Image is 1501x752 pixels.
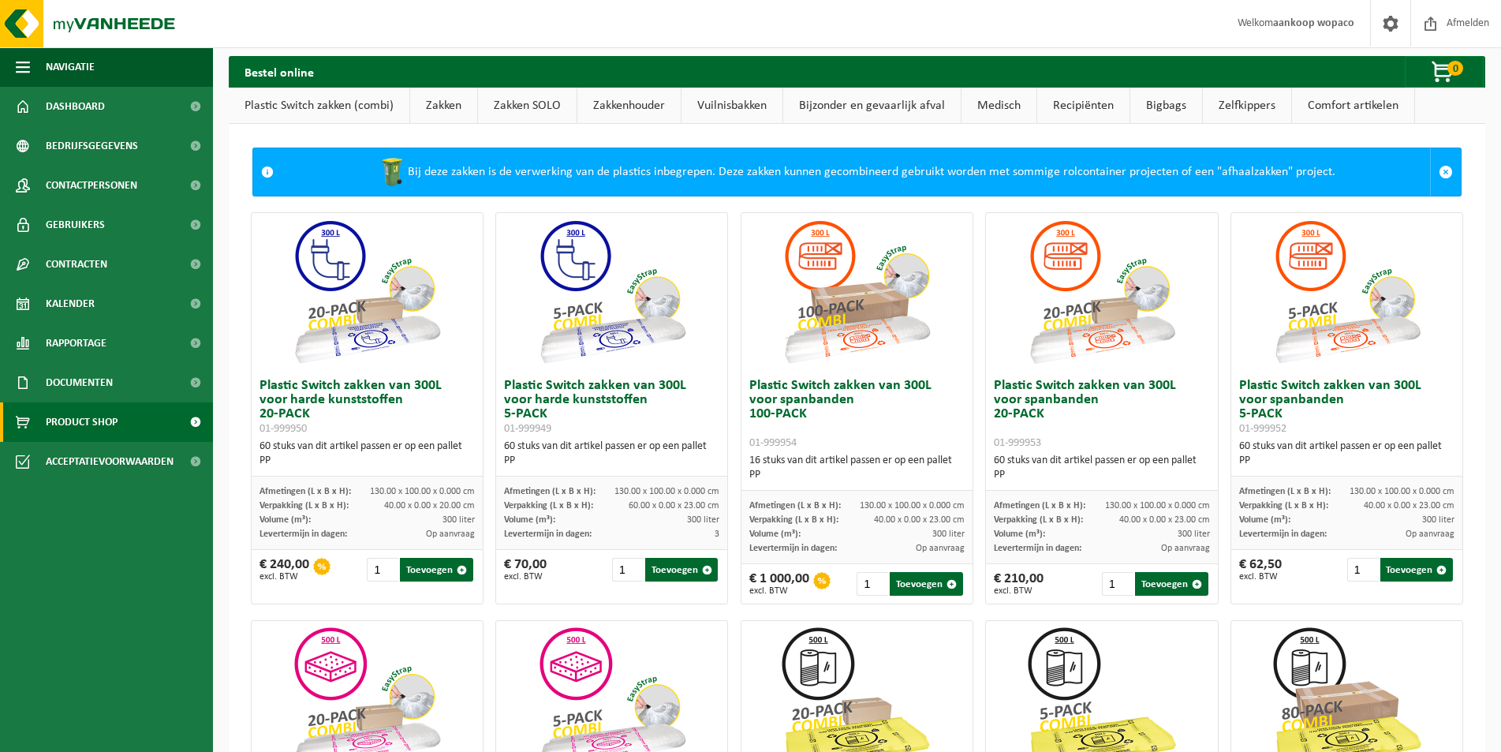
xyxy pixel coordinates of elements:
[687,515,719,525] span: 300 liter
[1105,501,1210,511] span: 130.00 x 100.00 x 0.000 cm
[1268,213,1426,371] img: 01-999952
[1161,544,1210,553] span: Op aanvraag
[749,586,809,596] span: excl. BTW
[504,379,719,436] h3: Plastic Switch zakken van 300L voor harde kunststoffen 5-PACK
[749,572,809,596] div: € 1 000,00
[749,454,965,482] div: 16 stuks van dit artikel passen er op een pallet
[890,572,963,596] button: Toevoegen
[715,529,719,539] span: 3
[504,529,592,539] span: Levertermijn in dagen:
[1239,423,1286,435] span: 01-999952
[1102,572,1133,596] input: 1
[1239,501,1328,511] span: Verpakking (L x B x H):
[229,56,330,87] h2: Bestel online
[1239,529,1327,539] span: Levertermijn in dagen:
[994,501,1085,511] span: Afmetingen (L x B x H):
[504,440,719,468] div: 60 stuks van dit artikel passen er op een pallet
[1239,440,1454,468] div: 60 stuks van dit artikel passen er op een pallet
[46,205,105,245] span: Gebruikers
[994,454,1209,482] div: 60 stuks van dit artikel passen er op een pallet
[916,544,965,553] span: Op aanvraag
[961,88,1036,124] a: Medisch
[749,501,841,511] span: Afmetingen (L x B x H):
[46,442,174,481] span: Acceptatievoorwaarden
[46,402,118,442] span: Product Shop
[1347,558,1379,582] input: 1
[1178,529,1210,539] span: 300 liter
[857,572,888,596] input: 1
[1135,572,1208,596] button: Toevoegen
[749,515,838,525] span: Verpakking (L x B x H):
[260,529,347,539] span: Levertermijn in dagen:
[504,572,547,582] span: excl. BTW
[504,487,596,496] span: Afmetingen (L x B x H):
[504,501,593,511] span: Verpakking (L x B x H):
[994,572,1044,596] div: € 210,00
[260,558,309,582] div: € 240,00
[1422,515,1454,525] span: 300 liter
[1239,379,1454,436] h3: Plastic Switch zakken van 300L voor spanbanden 5-PACK
[229,88,409,124] a: Plastic Switch zakken (combi)
[533,213,691,371] img: 01-999949
[376,156,408,188] img: WB-0240-HPE-GN-50.png
[612,558,644,582] input: 1
[1239,454,1454,468] div: PP
[778,213,935,371] img: 01-999954
[1239,558,1282,582] div: € 62,50
[629,501,719,511] span: 60.00 x 0.00 x 23.00 cm
[1119,515,1210,525] span: 40.00 x 0.00 x 23.00 cm
[260,454,475,468] div: PP
[1292,88,1414,124] a: Comfort artikelen
[504,423,551,435] span: 01-999949
[1239,515,1290,525] span: Volume (m³):
[410,88,477,124] a: Zakken
[1023,213,1181,371] img: 01-999953
[367,558,398,582] input: 1
[260,501,349,511] span: Verpakking (L x B x H):
[46,166,137,205] span: Contactpersonen
[46,324,106,363] span: Rapportage
[426,529,475,539] span: Op aanvraag
[749,437,797,449] span: 01-999954
[282,148,1430,196] div: Bij deze zakken is de verwerking van de plastics inbegrepen. Deze zakken kunnen gecombineerd gebr...
[260,423,307,435] span: 01-999950
[783,88,961,124] a: Bijzonder en gevaarlijk afval
[994,437,1041,449] span: 01-999953
[1406,529,1454,539] span: Op aanvraag
[1350,487,1454,496] span: 130.00 x 100.00 x 0.000 cm
[994,515,1083,525] span: Verpakking (L x B x H):
[681,88,782,124] a: Vuilnisbakken
[1405,56,1484,88] button: 0
[504,454,719,468] div: PP
[46,284,95,324] span: Kalender
[504,515,555,525] span: Volume (m³):
[400,558,473,582] button: Toevoegen
[577,88,681,124] a: Zakkenhouder
[1380,558,1454,582] button: Toevoegen
[260,379,475,436] h3: Plastic Switch zakken van 300L voor harde kunststoffen 20-PACK
[260,440,475,468] div: 60 stuks van dit artikel passen er op een pallet
[994,586,1044,596] span: excl. BTW
[370,487,475,496] span: 130.00 x 100.00 x 0.000 cm
[442,515,475,525] span: 300 liter
[1037,88,1129,124] a: Recipiënten
[478,88,577,124] a: Zakken SOLO
[932,529,965,539] span: 300 liter
[1203,88,1291,124] a: Zelfkippers
[1364,501,1454,511] span: 40.00 x 0.00 x 23.00 cm
[994,379,1209,450] h3: Plastic Switch zakken van 300L voor spanbanden 20-PACK
[1239,572,1282,582] span: excl. BTW
[288,213,446,371] img: 01-999950
[994,468,1209,482] div: PP
[1447,61,1463,76] span: 0
[994,529,1045,539] span: Volume (m³):
[1239,487,1331,496] span: Afmetingen (L x B x H):
[46,126,138,166] span: Bedrijfsgegevens
[749,379,965,450] h3: Plastic Switch zakken van 300L voor spanbanden 100-PACK
[1273,17,1354,29] strong: aankoop wopaco
[749,544,837,553] span: Levertermijn in dagen:
[46,87,105,126] span: Dashboard
[46,245,107,284] span: Contracten
[260,572,309,582] span: excl. BTW
[46,47,95,87] span: Navigatie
